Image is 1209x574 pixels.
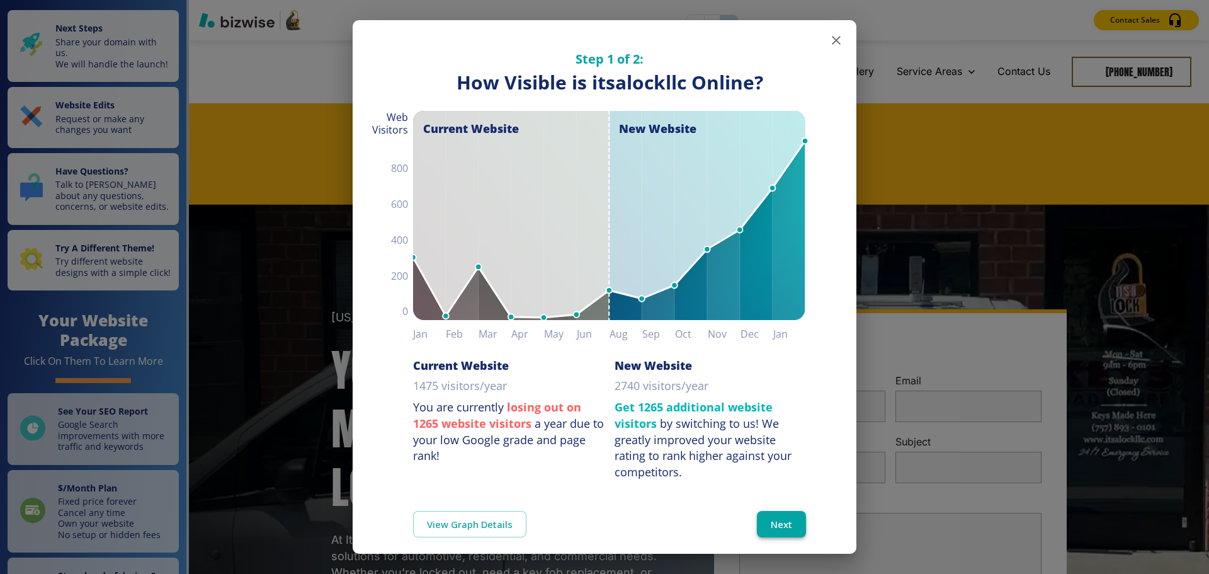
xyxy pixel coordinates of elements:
[413,378,507,394] p: 1475 visitors/year
[757,511,806,537] button: Next
[615,399,806,481] p: by switching to us!
[708,325,741,343] h6: Nov
[413,399,604,464] p: You are currently a year due to your low Google grade and page rank!
[642,325,675,343] h6: Sep
[511,325,544,343] h6: Apr
[446,325,479,343] h6: Feb
[773,325,806,343] h6: Jan
[741,325,773,343] h6: Dec
[610,325,642,343] h6: Aug
[675,325,708,343] h6: Oct
[615,416,792,479] div: We greatly improved your website rating to rank higher against your competitors.
[413,358,509,373] h6: Current Website
[479,325,511,343] h6: Mar
[615,358,692,373] h6: New Website
[544,325,577,343] h6: May
[413,325,446,343] h6: Jan
[615,399,773,431] strong: Get 1265 additional website visitors
[413,511,526,537] a: View Graph Details
[577,325,610,343] h6: Jun
[413,399,581,431] strong: losing out on 1265 website visitors
[615,378,708,394] p: 2740 visitors/year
